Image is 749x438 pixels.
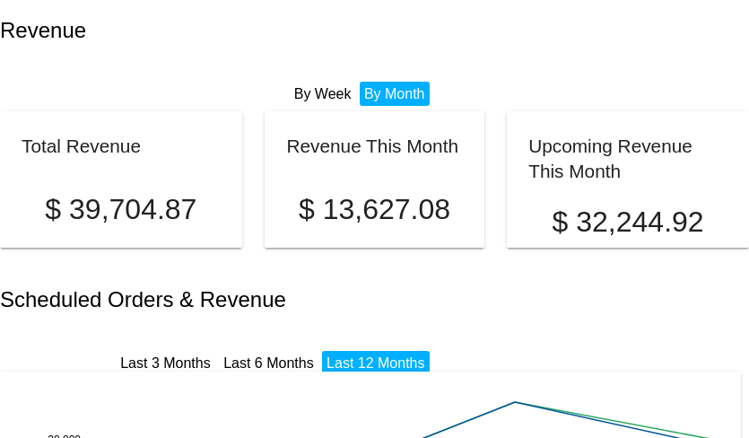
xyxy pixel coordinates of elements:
a: Last 6 Months [223,355,314,371]
h2: Revenue This Month [286,136,458,156]
p: $ 13,627.08 [286,193,462,226]
p: $ 39,704.87 [22,193,221,226]
li: By Month [360,82,430,106]
h2: Total Revenue [22,136,141,156]
p: $ 32,244.92 [528,206,727,239]
a: Last 12 Months [327,355,424,371]
li: By Week [290,82,356,106]
a: Last 3 Months [120,355,211,371]
h2: Upcoming Revenue This Month [528,136,692,181]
